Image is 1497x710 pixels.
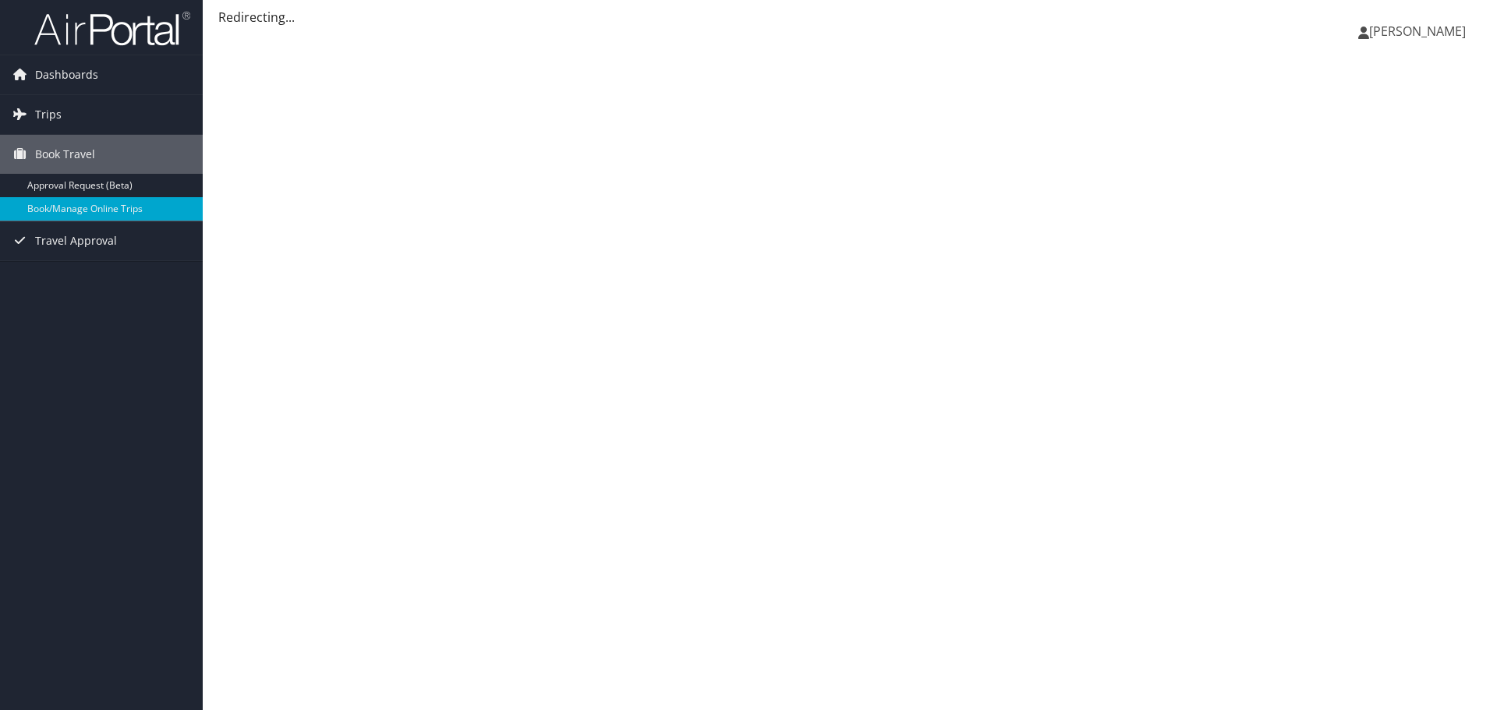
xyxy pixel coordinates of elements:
[35,55,98,94] span: Dashboards
[34,10,190,47] img: airportal-logo.png
[218,8,1481,26] div: Redirecting...
[1358,8,1481,55] a: [PERSON_NAME]
[35,135,95,174] span: Book Travel
[35,221,117,260] span: Travel Approval
[35,95,62,134] span: Trips
[1369,23,1466,40] span: [PERSON_NAME]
